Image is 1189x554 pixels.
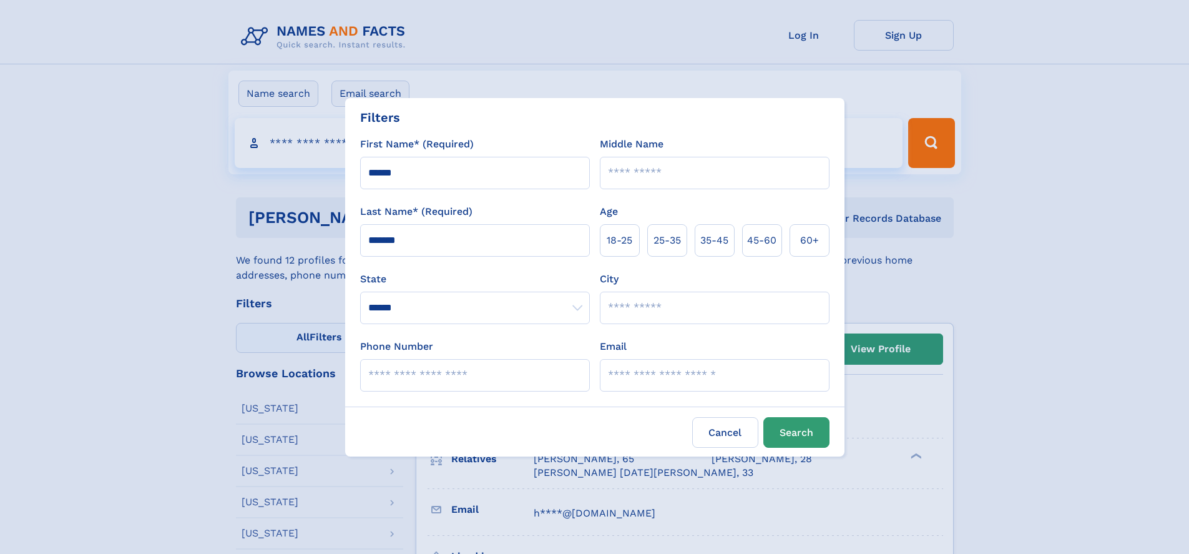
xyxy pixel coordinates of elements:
[360,339,433,354] label: Phone Number
[692,417,758,448] label: Cancel
[360,272,590,287] label: State
[600,137,663,152] label: Middle Name
[700,233,728,248] span: 35‑45
[800,233,819,248] span: 60+
[600,272,619,287] label: City
[607,233,632,248] span: 18‑25
[600,204,618,219] label: Age
[747,233,776,248] span: 45‑60
[360,204,472,219] label: Last Name* (Required)
[763,417,829,448] button: Search
[600,339,627,354] label: Email
[360,137,474,152] label: First Name* (Required)
[653,233,681,248] span: 25‑35
[360,108,400,127] div: Filters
